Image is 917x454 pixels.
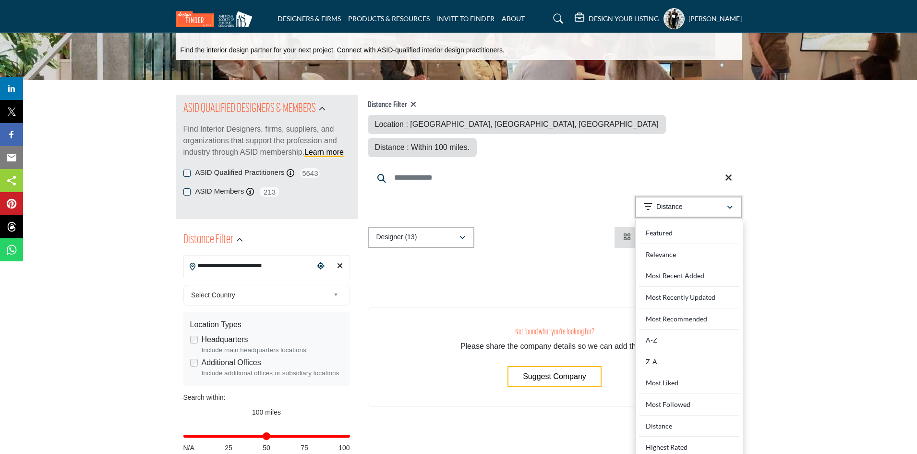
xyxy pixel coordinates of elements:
[639,394,739,416] div: Most Followed
[195,167,285,178] label: ASID Qualified Practitioners
[202,334,248,345] label: Headquarters
[639,372,739,394] div: Most Liked
[639,244,739,266] div: Relevance
[202,345,343,355] div: Include main headquarters locations
[688,14,742,24] h5: [PERSON_NAME]
[507,366,602,387] button: Suggest Company
[314,256,328,277] div: Choose your current location
[375,120,659,128] span: Location : [GEOGRAPHIC_DATA], [GEOGRAPHIC_DATA], [GEOGRAPHIC_DATA]
[183,170,191,177] input: ASID Qualified Practitioners checkbox
[190,319,343,331] div: Location Types
[183,443,194,453] span: N/A
[259,186,280,198] span: 213
[635,196,742,218] button: Distance
[375,143,470,151] span: Distance : Within 100 miles.
[387,327,722,337] h3: Not found what you're looking for?
[263,443,270,453] span: 50
[437,14,495,23] a: INVITE TO FINDER
[202,357,261,368] label: Additional Offices
[184,257,314,275] input: Search Location
[639,351,739,373] div: Z-A
[225,443,232,453] span: 25
[368,227,474,248] button: Designer (13)
[589,14,659,23] h5: DESIGN YOUR LISTING
[368,100,742,110] h4: Distance Filter
[338,443,350,453] span: 100
[575,13,659,25] div: DESIGN YOUR LISTING
[299,167,321,179] span: 5643
[176,11,257,27] img: Site Logo
[183,100,316,118] h2: ASID QUALIFIED DESIGNERS & MEMBERS
[252,408,281,416] span: 100 miles
[639,265,739,287] div: Most Recent Added
[639,416,739,437] div: Distance
[639,308,739,330] div: Most Recommended
[544,11,569,26] a: Search
[615,227,680,248] li: Card View
[278,14,341,23] a: DESIGNERS & FIRMS
[183,188,191,196] input: ASID Members checkbox
[195,186,244,197] label: ASID Members
[333,256,347,277] div: Clear search location
[639,222,739,244] div: Featured
[376,233,417,242] p: Designer (13)
[191,289,329,301] span: Select Country
[183,123,350,158] p: Find Interior Designers, firms, suppliers, and organizations that support the profession and indu...
[523,372,586,380] span: Suggest Company
[181,46,505,55] p: Find the interior design partner for your next project. Connect with ASID-qualified interior desi...
[183,393,350,403] div: Search within:
[304,148,344,156] a: Learn more
[502,14,525,23] a: ABOUT
[623,233,672,241] a: View Card
[639,330,739,351] div: A-Z
[639,287,739,308] div: Most Recently Updated
[202,368,343,378] div: Include additional offices or subsidiary locations
[656,202,682,212] p: Distance
[301,443,308,453] span: 75
[183,232,233,249] h2: Distance Filter
[368,166,742,189] input: Search Keyword
[664,8,685,29] button: Show hide supplier dropdown
[348,14,430,23] a: PRODUCTS & RESOURCES
[460,342,649,350] span: Please share the company details so we can add them:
